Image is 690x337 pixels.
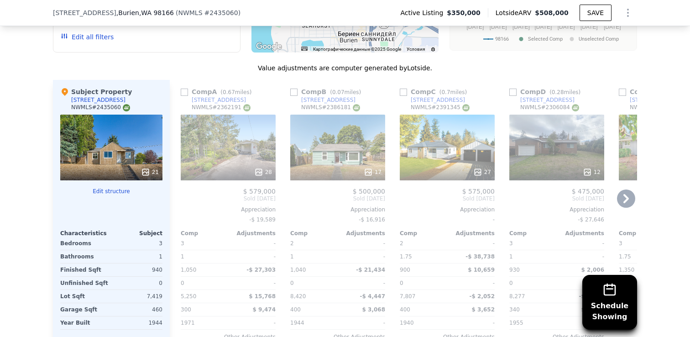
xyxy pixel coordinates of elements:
[290,206,385,213] div: Appreciation
[509,195,604,202] span: Sold [DATE]
[60,303,110,316] div: Garage Sqft
[559,316,604,329] div: -
[490,24,507,30] text: [DATE]
[290,293,306,300] span: 8,420
[340,237,385,250] div: -
[509,87,584,96] div: Comp D
[353,104,360,111] img: NWMLS Logo
[552,89,564,95] span: 0.28
[359,216,385,223] span: -$ 16,916
[181,316,226,329] div: 1971
[301,104,360,111] div: NWMLS # 2386181
[176,8,240,17] div: ( )
[400,213,495,226] div: -
[60,277,110,290] div: Unfinished Sqft
[181,267,196,273] span: 1,050
[400,230,447,237] div: Comp
[141,168,159,177] div: 21
[228,230,276,237] div: Adjustments
[583,168,601,177] div: 12
[400,267,410,273] span: 900
[447,230,495,237] div: Adjustments
[472,306,495,313] span: $ 3,652
[243,188,276,195] span: $ 579,000
[581,267,604,273] span: $ 2,006
[254,168,272,177] div: 28
[630,104,689,111] div: NWMLS # 2295111
[326,89,365,95] span: ( miles)
[400,293,415,300] span: 7,807
[572,188,604,195] span: $ 475,000
[181,306,191,313] span: 300
[400,240,403,247] span: 2
[619,240,622,247] span: 3
[559,237,604,250] div: -
[181,280,184,286] span: 0
[181,250,226,263] div: 1
[290,306,301,313] span: 400
[60,263,110,276] div: Finished Sqft
[113,316,162,329] div: 1944
[441,89,450,95] span: 0.7
[581,306,604,313] span: $ 5,682
[411,96,465,104] div: [STREET_ADDRESS]
[60,188,162,195] button: Edit structure
[71,96,125,104] div: [STREET_ADDRESS]
[253,306,276,313] span: $ 9,474
[411,104,470,111] div: NWMLS # 2391345
[290,230,338,237] div: Comp
[178,9,202,16] span: NWMLS
[181,240,184,247] span: 3
[436,89,470,95] span: ( miles)
[559,250,604,263] div: -
[407,47,425,52] a: Условия (ссылка откроется в новой вкладке)
[400,280,403,286] span: 0
[462,188,495,195] span: $ 575,000
[578,216,604,223] span: -$ 27,646
[619,230,666,237] div: Comp
[604,24,621,30] text: [DATE]
[60,250,110,263] div: Bathrooms
[572,104,579,111] img: NWMLS Logo
[290,267,306,273] span: 1,040
[290,280,294,286] span: 0
[509,250,555,263] div: 1
[580,24,598,30] text: [DATE]
[340,316,385,329] div: -
[579,36,619,42] text: Unselected Comp
[400,206,495,213] div: Appreciation
[290,316,336,329] div: 1944
[356,267,385,273] span: -$ 21,434
[290,87,365,96] div: Comp B
[557,230,604,237] div: Adjustments
[139,9,174,16] span: , WA 98166
[290,250,336,263] div: 1
[509,96,575,104] a: [STREET_ADDRESS]
[204,9,238,16] span: # 2435060
[192,96,246,104] div: [STREET_ADDRESS]
[535,24,552,30] text: [DATE]
[467,24,484,30] text: [DATE]
[290,195,385,202] span: Sold [DATE]
[630,96,684,104] div: [STREET_ADDRESS]
[558,24,575,30] text: [DATE]
[509,206,604,213] div: Appreciation
[338,230,385,237] div: Adjustments
[230,316,276,329] div: -
[520,96,575,104] div: [STREET_ADDRESS]
[123,104,130,111] img: NWMLS Logo
[619,4,637,22] button: Show Options
[60,230,111,237] div: Characteristics
[619,267,634,273] span: 1,350
[332,89,345,95] span: 0.07
[580,5,612,21] button: SAVE
[243,104,251,111] img: NWMLS Logo
[113,303,162,316] div: 460
[400,8,447,17] span: Active Listing
[181,96,246,104] a: [STREET_ADDRESS]
[113,277,162,290] div: 0
[254,41,284,53] a: Открыть эту область в Google Картах (в новом окне)
[301,47,308,51] button: Быстрые клавиши
[509,240,513,247] span: 3
[447,8,481,17] span: $350,000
